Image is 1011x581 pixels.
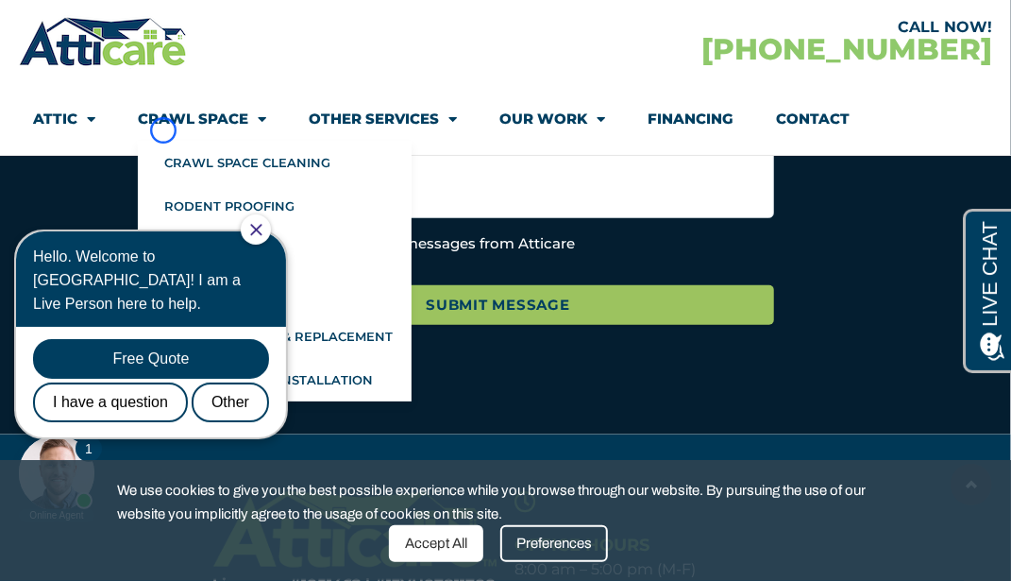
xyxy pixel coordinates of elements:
input: Submit Message [223,285,774,326]
div: Free Quote [24,127,260,166]
a: Attic [33,97,95,141]
a: Crawl Space Cleaning [138,141,412,184]
span: Opens a chat window [46,15,152,39]
div: Accept All [389,525,483,562]
a: Our Work [499,97,605,141]
div: Online Agent [9,297,85,310]
div: Preferences [500,525,608,562]
a: Rodent Proofing [138,184,412,228]
span: We use cookies to give you the best possible experience while you browse through our website. By ... [117,479,881,525]
div: CALL NOW! [506,20,993,35]
a: Close Chat [241,11,253,24]
div: Close Chat [231,2,261,32]
iframe: Chat Invitation [9,213,312,524]
div: Need help? Chat with us now! [9,223,85,299]
a: Financing [648,97,733,141]
a: Contact [776,97,850,141]
nav: Menu [33,97,978,141]
div: Hello. Welcome to [GEOGRAPHIC_DATA]! I am a Live Person here to help. [24,32,260,103]
div: I have a question [24,170,178,210]
a: Other Services [309,97,457,141]
span: 1 [76,229,83,244]
a: Crawl Space [138,97,266,141]
ul: Crawl Space [138,141,412,402]
div: Other [182,170,260,210]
